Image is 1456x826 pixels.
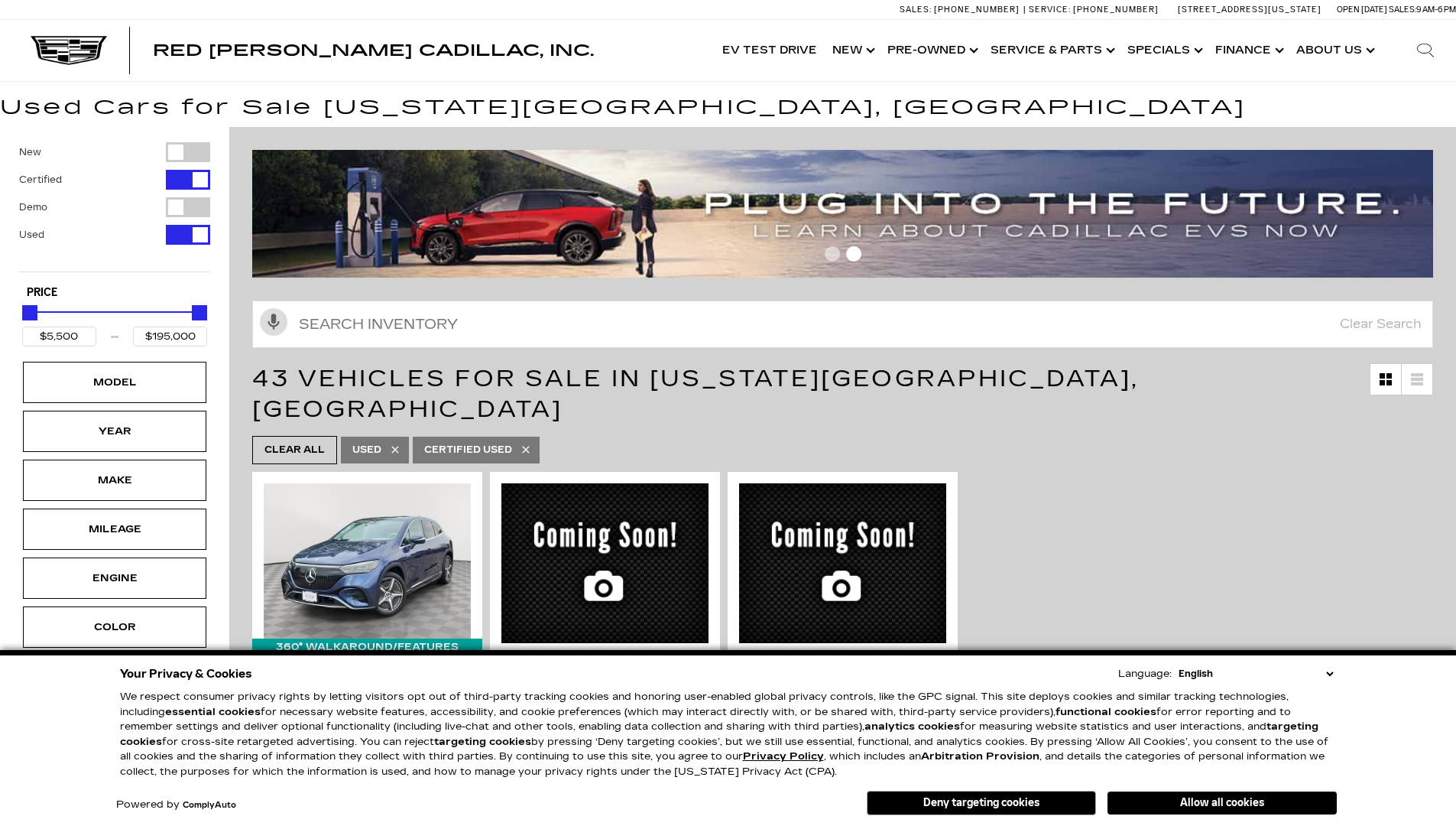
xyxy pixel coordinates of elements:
img: 2023 Land Rover Range Rover Sport SE [501,483,709,643]
img: ev-blog-post-banners4 [252,150,1445,278]
strong: functional cookies [1056,706,1156,718]
div: Powered by [116,800,236,810]
span: Clear All [264,441,325,460]
div: Make [76,472,153,489]
a: Sales: [PHONE_NUMBER] [900,5,1023,14]
img: 2023 BMW XM NA [739,483,946,643]
div: EngineEngine [23,558,206,599]
span: Go to slide 1 [825,246,840,262]
div: 360° WalkAround/Features [252,639,482,655]
div: Model [76,374,153,391]
span: Open [DATE] [1337,5,1387,15]
label: Demo [19,200,47,215]
strong: Arbitration Provision [921,750,1039,763]
a: Pre-Owned [880,20,983,81]
div: Maximum Price [192,305,207,320]
div: YearYear [23,411,206,452]
span: Sales: [900,5,932,15]
div: Engine [76,570,153,587]
a: Red [PERSON_NAME] Cadillac, Inc. [153,43,594,58]
span: Sales: [1389,5,1416,15]
span: 9 AM-6 PM [1416,5,1456,15]
div: ColorColor [23,606,206,648]
span: Certified Used [424,441,512,460]
strong: targeting cookies [120,720,1318,748]
div: MileageMileage [23,509,206,550]
label: Certified [19,172,62,187]
label: Used [19,227,44,242]
a: Service: [PHONE_NUMBER] [1023,5,1163,14]
strong: targeting cookies [434,736,531,748]
button: Deny targeting cookies [867,791,1096,815]
a: Finance [1208,20,1289,81]
span: Red [PERSON_NAME] Cadillac, Inc. [153,41,594,60]
span: Service: [1029,5,1071,15]
input: Maximum [133,327,207,346]
a: ComplyAuto [183,801,236,810]
a: [STREET_ADDRESS][US_STATE] [1178,5,1321,15]
input: Search Inventory [252,301,1433,348]
a: Service & Parts [983,20,1120,81]
div: Mileage [76,521,153,538]
div: Minimum Price [22,305,37,320]
strong: analytics cookies [864,720,960,733]
a: About Us [1289,20,1380,81]
img: Cadillac Dark Logo with Cadillac White Text [31,36,107,65]
div: Filter by Vehicle Type [19,142,210,272]
span: [PHONE_NUMBER] [934,5,1020,15]
div: Color [76,619,153,636]
div: Language: [1118,669,1172,679]
a: New [825,20,880,81]
span: 43 Vehicles for Sale in [US_STATE][GEOGRAPHIC_DATA], [GEOGRAPHIC_DATA] [252,365,1139,423]
span: Used [352,441,381,460]
div: Year [76,423,153,440]
svg: Click to toggle on voice search [260,308,287,336]
span: Your Privacy & Cookies [120,663,252,685]
h5: Price [27,286,203,300]
a: EV Test Drive [715,20,825,81]
input: Minimum [22,327,96,346]
strong: essential cookies [165,706,261,718]
div: ModelModel [23,362,206,403]
img: 2024 Mercedes-Benz EQE EQE 350 [264,483,471,639]
span: [PHONE_NUMBER] [1073,5,1159,15]
div: MakeMake [23,460,206,501]
button: Allow all cookies [1107,792,1337,815]
div: Price [22,300,207,346]
select: Language Select [1175,666,1337,681]
label: New [19,145,41,160]
p: We respect consumer privacy rights by letting visitors opt out of third-party tracking cookies an... [120,690,1337,779]
a: Specials [1120,20,1208,81]
span: Go to slide 2 [846,246,861,262]
a: Privacy Policy [743,750,824,763]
